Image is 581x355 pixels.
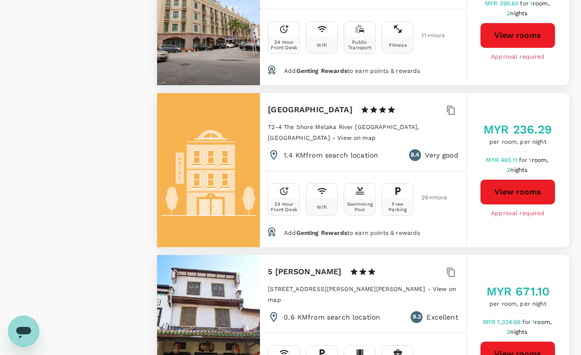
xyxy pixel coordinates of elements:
span: 2 [507,328,529,335]
span: room, [535,319,551,325]
span: Genting Rewards [296,229,347,236]
span: Genting Rewards [296,67,347,74]
span: Add to earn points & rewards [284,229,420,236]
span: Approval required [491,52,545,62]
span: nights [510,166,527,173]
span: MYR 1,334.66 [483,319,522,325]
p: 1.4 KM from search location [284,150,378,160]
span: 1 [532,319,553,325]
h5: MYR 671.10 [486,284,550,299]
span: 8.4 [411,150,420,160]
span: room, [532,157,549,163]
span: 26 + more [421,194,436,201]
span: per room, per night [484,137,552,147]
div: Fitness [389,42,407,48]
span: T2-4 The Shore Melaka River [GEOGRAPHIC_DATA], [GEOGRAPHIC_DATA] [268,124,419,141]
p: Very good [425,150,458,160]
h5: MYR 236.29 [484,122,552,137]
div: Free Parking [384,201,411,212]
div: Wifi [317,42,327,48]
span: 1 [529,157,549,163]
span: 11 + more [421,32,436,39]
div: 24 Hour Front Desk [270,201,297,212]
p: 0.6 KM from search location [284,312,380,322]
button: View rooms [480,179,555,205]
span: 9.3 [413,312,421,322]
span: per room, per night [486,299,550,309]
span: View on map [337,134,376,141]
h6: [GEOGRAPHIC_DATA] [268,103,353,117]
span: Approval required [491,209,545,219]
span: - [332,134,337,141]
span: nights [510,328,527,335]
p: Excellent [426,312,458,322]
a: View on map [337,133,376,141]
div: 24 Hour Front Desk [270,39,297,50]
span: [STREET_ADDRESS][PERSON_NAME][PERSON_NAME] [268,286,425,292]
span: for [522,319,532,325]
span: for [519,157,529,163]
span: MYR 465.11 [486,157,519,163]
span: - [428,286,433,292]
div: Swimming Pool [346,201,373,212]
span: nights [510,10,527,17]
div: Public Transport [346,39,373,50]
span: Add to earn points & rewards [284,67,420,74]
span: 2 [507,10,529,17]
span: 2 [507,166,529,173]
div: Wifi [317,204,327,210]
iframe: Button to launch messaging window [8,316,39,347]
h6: 5 [PERSON_NAME] [268,265,341,279]
button: View rooms [480,23,555,48]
